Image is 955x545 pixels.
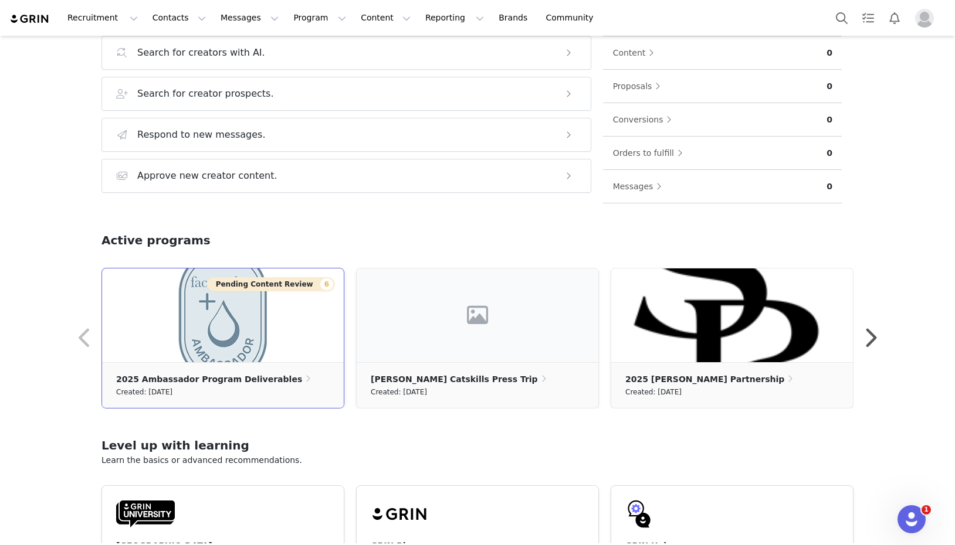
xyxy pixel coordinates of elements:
p: Learn the basics or advanced recommendations. [101,454,854,466]
button: Search for creator prospects. [101,77,591,111]
h3: Respond to new messages. [137,128,266,142]
p: 2025 [PERSON_NAME] Partnership [625,373,784,386]
button: Content [612,43,661,62]
button: Orders to fulfill [612,144,689,162]
a: Brands [492,5,538,31]
button: Pending Content Review6 [207,277,335,291]
p: 0 [827,147,832,159]
p: [PERSON_NAME] Catskills Press Trip [371,373,538,386]
span: 1 [922,505,931,515]
p: 0 [827,114,832,126]
h2: Active programs [101,231,211,249]
img: GRIN-University-Logo-Black.svg [116,500,175,528]
button: Profile [908,9,946,28]
iframe: Intercom live chat [898,505,926,533]
button: Content [354,5,418,31]
img: placeholder-profile.jpg [915,9,934,28]
button: Conversions [612,110,678,129]
img: grin-logo-black.svg [371,500,429,528]
p: 2025 Ambassador Program Deliverables [116,373,302,386]
h3: Approve new creator content. [137,169,277,183]
button: Approve new creator content. [101,159,591,193]
small: Created: [DATE] [116,386,172,398]
button: Contacts [145,5,213,31]
small: Created: [DATE] [371,386,427,398]
img: 72f32ca4-32c8-4225-a03a-fe59cb9712a2.png [611,268,853,362]
a: Tasks [855,5,881,31]
h3: Search for creators with AI. [137,46,265,60]
p: 0 [827,180,832,193]
h2: Level up with learning [101,437,854,454]
small: Created: [DATE] [625,386,682,398]
p: 0 [827,47,832,59]
button: Reporting [418,5,491,31]
a: Community [539,5,606,31]
p: 0 [827,80,832,93]
button: Messages [612,177,668,196]
img: grin logo [9,13,50,25]
button: Notifications [882,5,907,31]
h3: Search for creator prospects. [137,87,274,101]
img: GRIN-help-icon.svg [625,500,653,528]
button: Program [286,5,353,31]
button: Search for creators with AI. [101,36,591,70]
img: 2fdd07ac-be2b-4972-9cbe-9808f6009baa.png [102,268,344,362]
button: Recruitment [60,5,145,31]
button: Proposals [612,77,667,96]
button: Search [829,5,855,31]
button: Messages [214,5,286,31]
button: Respond to new messages. [101,118,591,152]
